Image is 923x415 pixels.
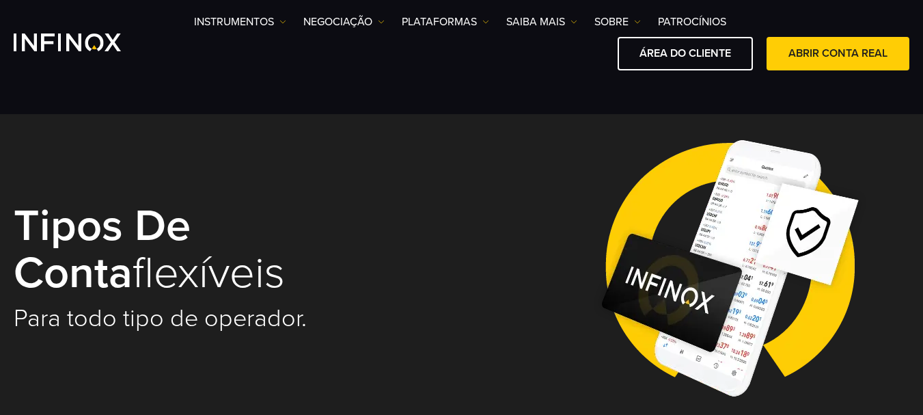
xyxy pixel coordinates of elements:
a: Instrumentos [194,14,286,30]
a: ABRIR CONTA REAL [767,37,909,70]
a: Patrocínios [658,14,726,30]
a: PLATAFORMAS [402,14,489,30]
h1: flexíveis [14,203,443,297]
a: ÁREA DO CLIENTE [618,37,753,70]
a: INFINOX Logo [14,34,153,51]
a: Saiba mais [506,14,577,30]
a: NEGOCIAÇÃO [303,14,385,30]
strong: Tipos de conta [14,199,191,299]
a: SOBRE [594,14,641,30]
h2: Para todo tipo de operador. [14,304,443,334]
